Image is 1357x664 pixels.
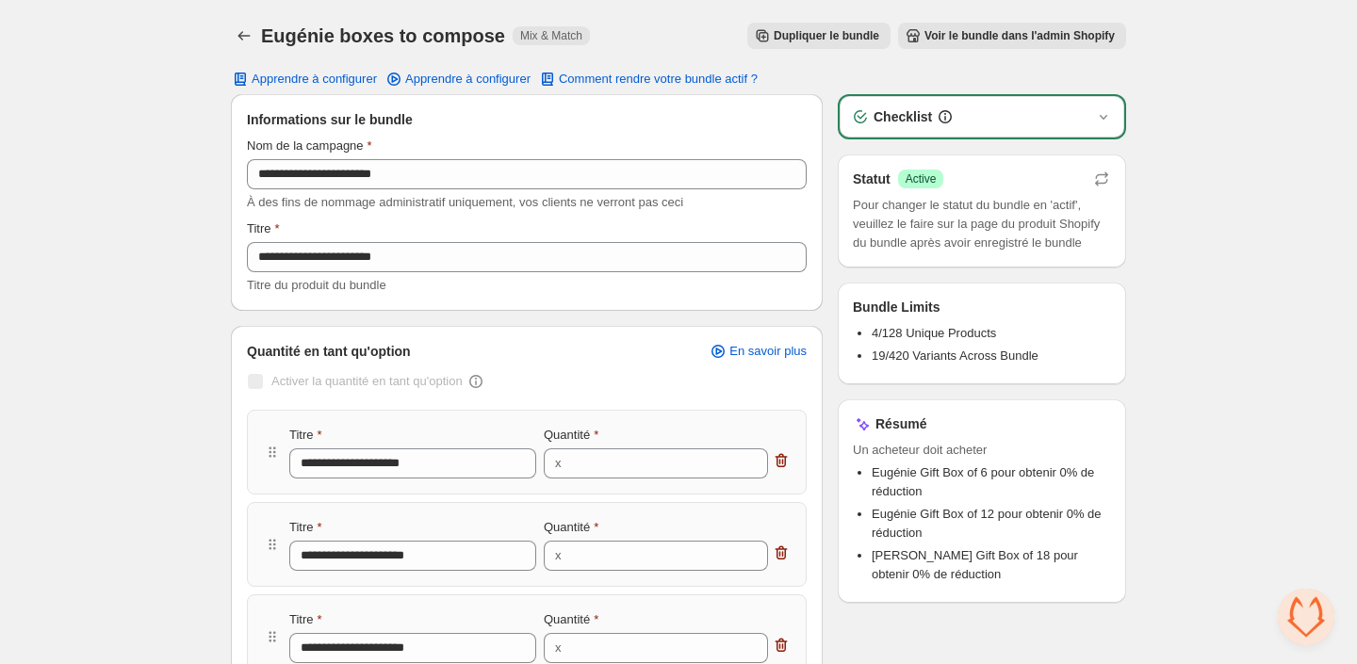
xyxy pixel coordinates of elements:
h3: Bundle Limits [853,298,940,316]
div: x [555,454,562,473]
span: En savoir plus [729,344,807,359]
span: Mix & Match [520,28,582,43]
span: Apprendre à configurer [405,72,531,87]
label: Titre [289,610,322,629]
a: En savoir plus [697,338,818,364]
span: Dupliquer le bundle [774,28,879,43]
button: Voir le bundle dans l'admin Shopify [898,23,1126,49]
div: Open chat [1278,589,1334,645]
div: x [555,639,562,657]
label: Titre [289,518,322,537]
button: Comment rendre votre bundle actif ? [527,66,769,92]
span: 19/420 Variants Across Bundle [872,348,1038,363]
button: Dupliquer le bundle [747,23,891,49]
label: Titre [247,219,280,238]
span: Activer la quantité en tant qu'option [271,374,463,388]
button: Back [231,23,257,49]
li: Eugénie Gift Box of 12 pour obtenir 0% de réduction [872,505,1111,543]
span: Titre du produit du bundle [247,278,386,292]
a: Apprendre à configurer [373,66,542,92]
h3: Résumé [875,414,926,433]
span: Informations sur le bundle [247,110,413,129]
label: Quantité [544,426,598,445]
div: x [555,546,562,565]
span: Apprendre à configurer [252,72,377,87]
h3: Statut [853,170,891,188]
li: [PERSON_NAME] Gift Box of 18 pour obtenir 0% de réduction [872,546,1111,584]
span: Comment rendre votre bundle actif ? [559,72,758,87]
h1: Eugénie boxes to compose [261,24,505,47]
h3: Checklist [874,107,932,126]
label: Quantité [544,610,598,629]
span: Voir le bundle dans l'admin Shopify [924,28,1115,43]
label: Titre [289,426,322,445]
span: Un acheteur doit acheter [853,441,1111,460]
span: Active [906,171,937,186]
button: Apprendre à configurer [220,66,388,92]
label: Nom de la campagne [247,137,372,155]
span: 4/128 Unique Products [872,326,996,340]
li: Eugénie Gift Box of 6 pour obtenir 0% de réduction [872,463,1111,501]
span: À des fins de nommage administratif uniquement, vos clients ne verront pas ceci [247,195,683,209]
span: Quantité en tant qu'option [247,342,411,361]
label: Quantité [544,518,598,537]
span: Pour changer le statut du bundle en 'actif', veuillez le faire sur la page du produit Shopify du ... [853,196,1111,252]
